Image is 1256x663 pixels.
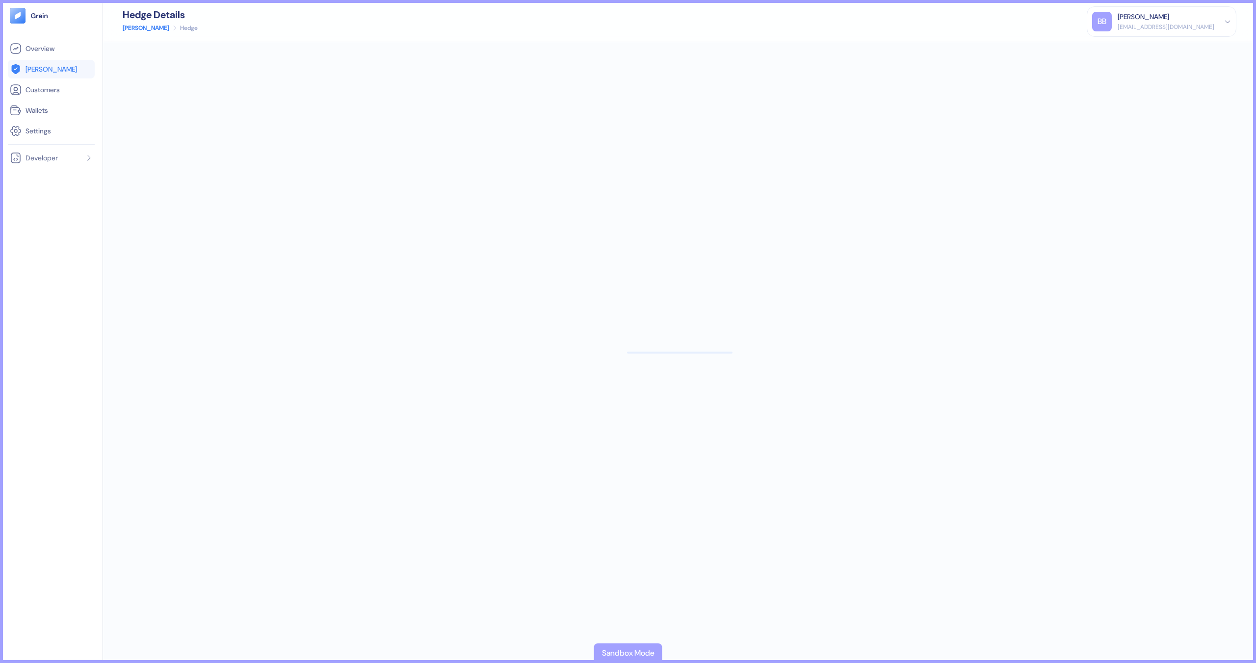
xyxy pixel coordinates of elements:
div: [PERSON_NAME] [1118,12,1169,22]
a: [PERSON_NAME] [10,63,93,75]
span: [PERSON_NAME] [26,64,77,74]
span: Settings [26,126,51,136]
span: Developer [26,153,58,163]
a: Settings [10,125,93,137]
img: logo-tablet-V2.svg [10,8,26,24]
div: Hedge Details [123,10,198,20]
a: Overview [10,43,93,54]
span: Wallets [26,105,48,115]
a: Customers [10,84,93,96]
div: Sandbox Mode [602,647,654,659]
div: [EMAIL_ADDRESS][DOMAIN_NAME] [1118,23,1214,31]
span: Customers [26,85,60,95]
a: Wallets [10,104,93,116]
img: logo [30,12,49,19]
div: BB [1092,12,1112,31]
a: [PERSON_NAME] [123,24,169,32]
span: Overview [26,44,54,53]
